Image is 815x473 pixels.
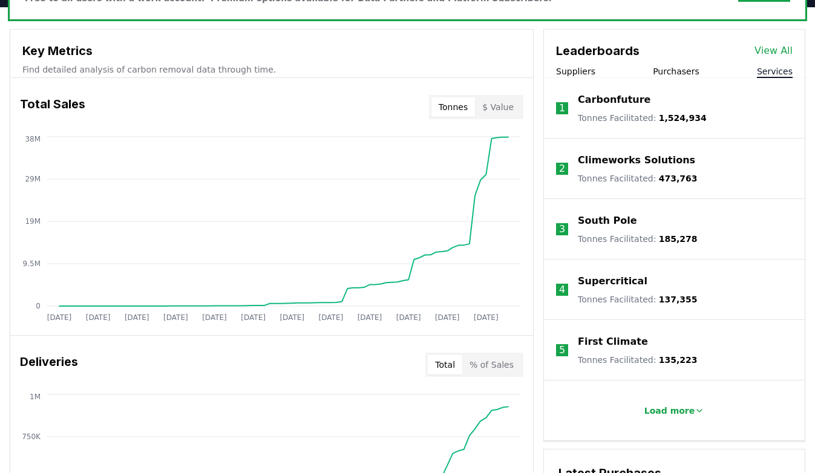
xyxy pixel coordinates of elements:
h3: Total Sales [20,95,85,119]
tspan: [DATE] [86,313,111,322]
button: Load more [635,399,715,423]
tspan: 750K [22,432,41,441]
p: 2 [559,161,565,176]
p: Tonnes Facilitated : [578,233,698,245]
span: 185,278 [659,234,698,244]
a: South Pole [578,214,637,228]
p: Tonnes Facilitated : [578,354,698,366]
tspan: [DATE] [241,313,266,322]
button: Tonnes [431,97,475,117]
a: View All [754,44,793,58]
p: Tonnes Facilitated : [578,172,698,184]
p: Tonnes Facilitated : [578,293,698,305]
p: Load more [644,405,695,417]
tspan: [DATE] [435,313,460,322]
h3: Deliveries [20,353,78,377]
a: Carbonfuture [578,93,650,107]
h3: Key Metrics [22,42,521,60]
tspan: [DATE] [396,313,421,322]
p: Tonnes Facilitated : [578,112,707,124]
span: 137,355 [659,295,698,304]
span: 135,223 [659,355,698,365]
span: 473,763 [659,174,698,183]
tspan: [DATE] [358,313,382,322]
p: Find detailed analysis of carbon removal data through time. [22,64,521,76]
tspan: 29M [25,175,41,183]
button: $ Value [475,97,521,117]
tspan: 1M [30,393,41,401]
tspan: [DATE] [202,313,227,322]
button: Services [757,65,793,77]
tspan: 9.5M [23,259,41,268]
button: Total [428,355,462,374]
button: Suppliers [556,65,595,77]
tspan: 38M [25,135,41,143]
tspan: [DATE] [47,313,72,322]
tspan: [DATE] [280,313,304,322]
a: First Climate [578,334,648,349]
a: Climeworks Solutions [578,153,695,168]
p: 5 [559,343,565,357]
a: Supercritical [578,274,647,289]
tspan: [DATE] [125,313,149,322]
span: 1,524,934 [659,113,707,123]
tspan: 19M [25,217,41,226]
tspan: [DATE] [319,313,344,322]
tspan: 0 [36,302,41,310]
tspan: [DATE] [474,313,499,322]
button: % of Sales [462,355,521,374]
tspan: [DATE] [163,313,188,322]
p: 4 [559,282,565,297]
p: 1 [559,101,565,116]
h3: Leaderboards [556,42,640,60]
button: Purchasers [653,65,699,77]
p: 3 [559,222,565,236]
